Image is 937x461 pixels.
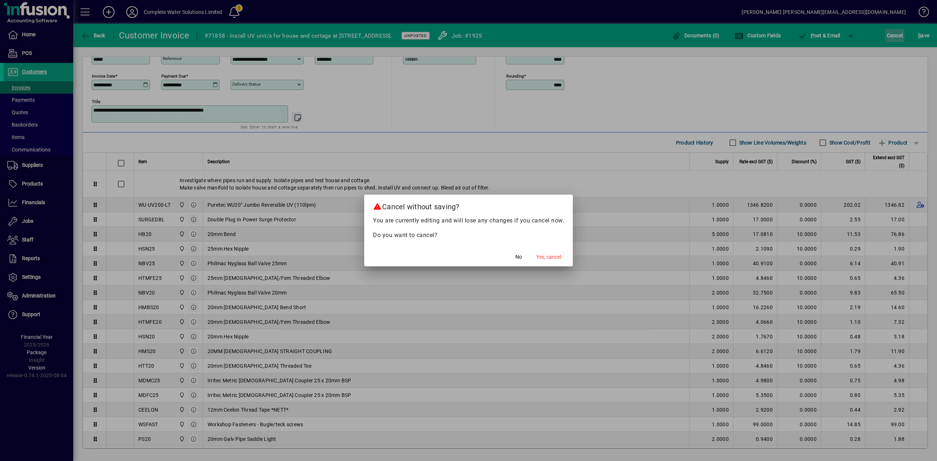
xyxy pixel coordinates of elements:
[373,216,564,225] p: You are currently editing and will lose any changes if you cancel now.
[533,250,564,263] button: Yes, cancel
[515,253,522,261] span: No
[364,195,573,216] h2: Cancel without saving?
[507,250,530,263] button: No
[373,231,564,240] p: Do you want to cancel?
[536,253,561,261] span: Yes, cancel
